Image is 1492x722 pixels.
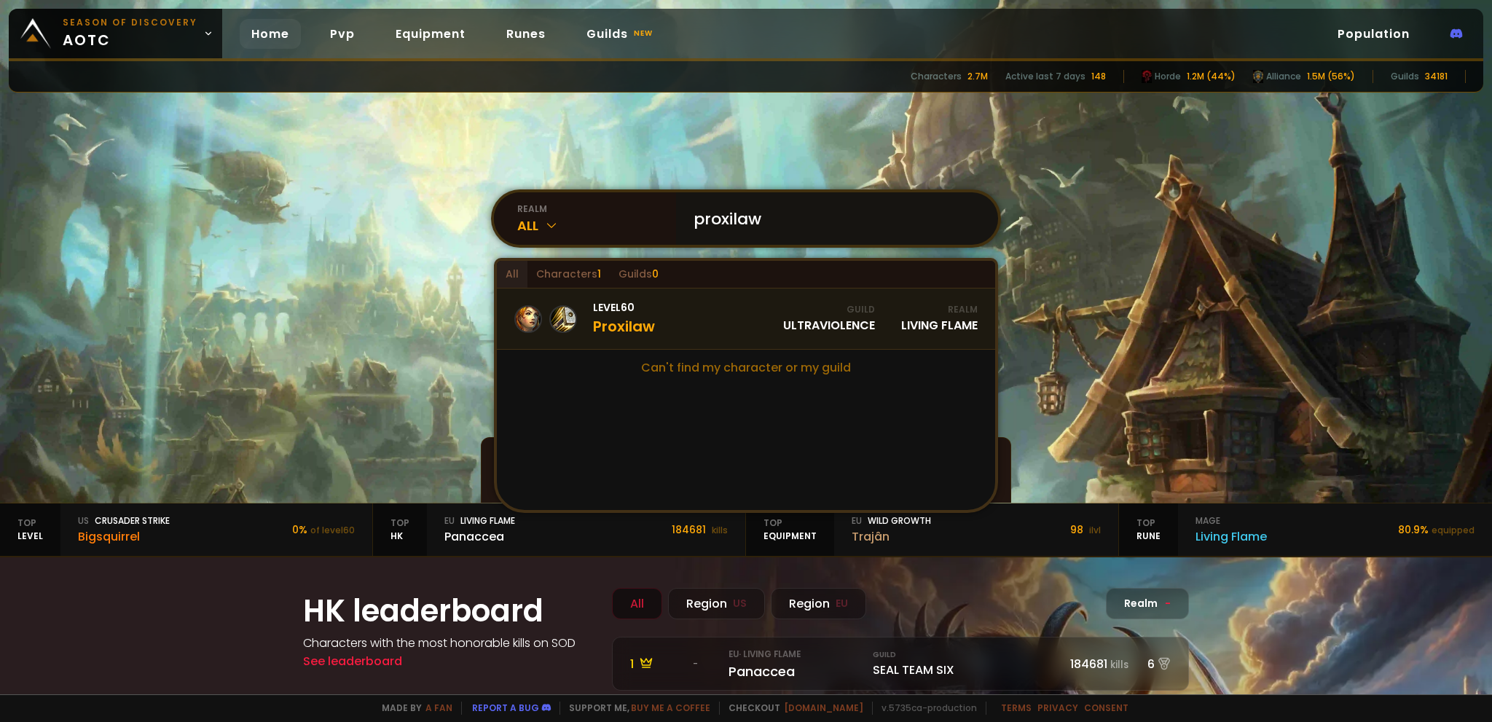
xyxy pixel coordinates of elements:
div: Characters [527,261,610,288]
small: equipped [1432,524,1475,536]
div: 80.9 % [1398,522,1475,538]
div: equipment [746,503,834,556]
div: realm [517,203,676,216]
div: Living Flame [901,303,978,334]
a: Home [240,19,301,49]
div: 1.2M (44%) [1187,70,1236,83]
span: eu [852,514,862,527]
div: Rune [1119,503,1178,556]
small: Guild [873,649,1061,661]
div: Trajân [852,527,931,546]
span: Top [763,517,817,530]
div: Wild Growth [852,514,931,527]
small: US [733,596,747,611]
a: Buy me a coffee [631,702,710,714]
div: SEAL TEAM SIX [873,649,1061,679]
a: Can't find my character or my guild [497,350,995,385]
div: Horde [1142,70,1181,83]
div: All [497,261,527,288]
div: Crusader Strike [78,514,170,527]
div: All [517,216,676,235]
div: Living Flame [1195,527,1267,546]
span: Top [1136,517,1161,530]
div: 2.7M [967,70,988,83]
small: of level 60 [310,524,355,536]
span: aotc [63,16,197,51]
small: kills [712,524,728,536]
span: 0 [652,267,659,281]
a: Privacy [1037,702,1078,714]
div: Bigsquirrel [78,527,170,546]
div: Alliance [1253,70,1301,83]
a: Guildsnew [575,19,667,49]
div: 148 [1091,70,1106,83]
div: Characters [911,70,962,83]
span: Support me, [559,702,710,715]
small: kills [1110,658,1128,672]
a: Report a bug [472,702,539,714]
a: Level60ProxilawGuildULTRAVIOLENCERealmLiving Flame [497,289,995,350]
a: Consent [1084,702,1128,714]
div: 34181 [1425,70,1448,83]
a: Equipment [384,19,477,49]
div: Realm [1106,588,1189,619]
span: Top [17,517,43,530]
small: Season of Discovery [63,16,197,29]
a: Pvp [318,19,366,49]
div: Proxilaw [593,300,655,337]
span: us [78,514,89,527]
small: EU [836,596,848,611]
a: [DOMAIN_NAME] [784,702,863,714]
div: Guilds [1391,70,1419,83]
div: Panaccea [444,527,515,546]
div: 0 % [292,522,355,538]
div: HK [373,503,427,556]
span: - [1165,596,1171,611]
div: Region [668,588,765,619]
div: Guild [783,303,875,316]
a: Season of Discoveryaotc [9,9,222,58]
div: All [612,588,662,619]
a: Runes [495,19,557,49]
span: 184681 [1070,656,1107,672]
a: Population [1326,19,1421,49]
a: Terms [1001,702,1032,714]
a: TopHKeuLiving FlamePanaccea184681 kills [373,503,746,556]
input: Search a character... [685,192,981,245]
div: ULTRAVIOLENCE [783,303,875,334]
div: Realm [901,303,978,316]
img: horde [1253,70,1263,83]
span: Made by [373,702,452,715]
img: horde [1142,70,1152,83]
span: Top [390,517,409,530]
a: a fan [425,702,452,714]
small: new [631,25,656,42]
div: Living Flame [444,514,515,527]
span: - [693,657,698,670]
div: 6 [1133,655,1171,673]
div: 184681 [672,522,728,538]
span: eu [444,514,455,527]
div: 98 [1070,522,1101,538]
h1: HK leaderboard [303,588,594,634]
small: eu · Living Flame [729,648,801,660]
div: Guilds [610,261,667,288]
span: Checkout [719,702,863,715]
a: TopequipmenteuWild GrowthTrajân98 ilvl [746,503,1119,556]
span: mage [1195,514,1220,527]
div: Panaccea [729,662,864,681]
div: 1.5M (56%) [1307,70,1355,83]
span: v. 5735ca - production [872,702,977,715]
small: ilvl [1089,524,1101,536]
a: TopRunemageLiving Flame80.9%equipped [1119,503,1492,556]
span: 1 [597,267,601,281]
span: Level 60 [593,300,655,315]
a: See leaderboard [303,653,402,670]
h4: Characters with the most honorable kills on SOD [303,634,594,652]
div: 1 [630,655,684,673]
div: Active last 7 days [1005,70,1085,83]
div: Region [771,588,866,619]
div: Consider disabling your ad blocker if you like our free content [482,438,1010,503]
a: 1 -eu· Living FlamePanaccea GuildSEAL TEAM SIX184681kills6 [612,637,1189,691]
